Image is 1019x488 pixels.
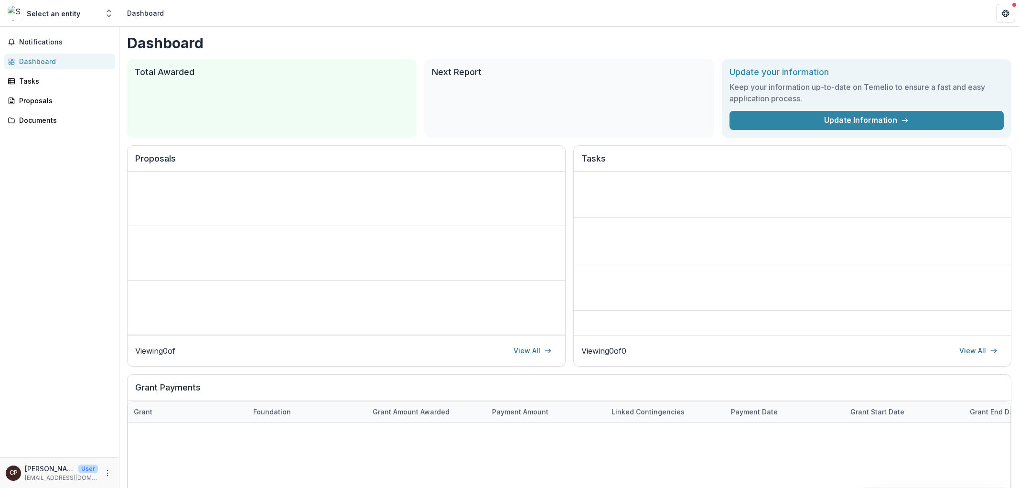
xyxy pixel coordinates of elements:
[19,38,111,46] span: Notifications
[10,470,18,476] div: Carol Posso
[729,67,1004,77] h2: Update your information
[432,67,706,77] h2: Next Report
[127,8,164,18] div: Dashboard
[508,343,558,358] a: View All
[19,115,107,125] div: Documents
[135,153,558,172] h2: Proposals
[123,6,168,20] nav: breadcrumb
[581,345,626,357] p: Viewing 0 of 0
[135,345,175,357] p: Viewing 0 of
[954,343,1003,358] a: View All
[127,34,1011,52] h1: Dashboard
[19,76,107,86] div: Tasks
[135,382,1003,401] h2: Grant Payments
[4,54,115,69] a: Dashboard
[25,464,75,474] p: [PERSON_NAME]
[4,34,115,50] button: Notifications
[729,81,1004,104] h3: Keep your information up-to-date on Temelio to ensure a fast and easy application process.
[27,9,80,19] div: Select an entity
[581,153,1004,172] h2: Tasks
[19,96,107,106] div: Proposals
[729,111,1004,130] a: Update Information
[4,73,115,89] a: Tasks
[4,93,115,108] a: Proposals
[4,112,115,128] a: Documents
[996,4,1015,23] button: Get Help
[19,56,107,66] div: Dashboard
[102,4,116,23] button: Open entity switcher
[8,6,23,21] img: Select an entity
[25,474,98,482] p: [EMAIL_ADDRESS][DOMAIN_NAME]
[135,67,409,77] h2: Total Awarded
[78,465,98,473] p: User
[102,467,113,479] button: More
